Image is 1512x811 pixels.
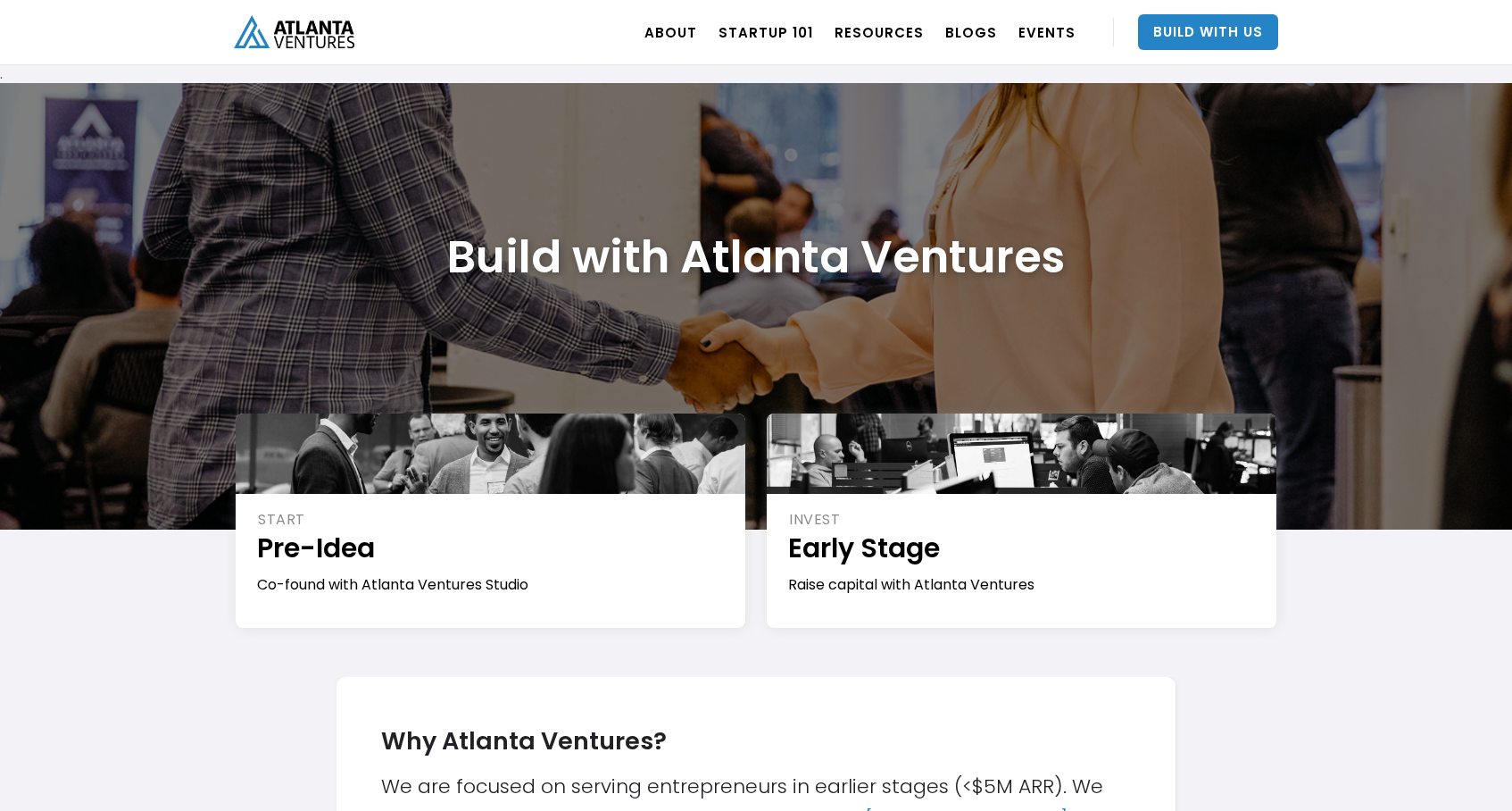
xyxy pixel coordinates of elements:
div: INVEST [789,510,1257,530]
a: Build With Us [1138,14,1278,50]
h1: Build with Atlanta Ventures [447,230,1065,284]
a: RESOURCES [835,7,924,57]
div: Co-found with Atlanta Ventures Studio [257,575,726,595]
a: ABOUT [644,7,697,57]
h1: Early Stage [788,530,1257,566]
a: EVENTS [1018,7,1076,57]
strong: Why Atlanta Ventures? [381,724,667,757]
a: Startup 101 [719,7,813,57]
div: START [258,510,726,530]
a: BLOGS [945,7,997,57]
div: Raise capital with Atlanta Ventures [788,575,1257,595]
h1: Pre-Idea [257,530,726,566]
a: STARTPre-IdeaCo-found with Atlanta Ventures Studio [236,414,745,628]
a: INVESTEarly StageRaise capital with Atlanta Ventures [767,414,1276,628]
